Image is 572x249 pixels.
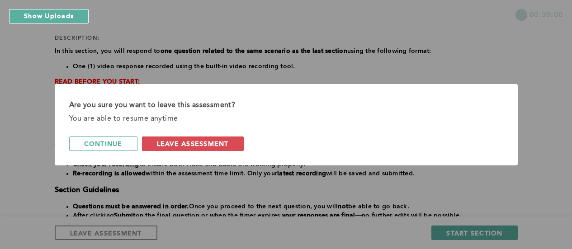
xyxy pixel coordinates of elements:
button: continue [69,136,137,151]
span: leave assessment [157,139,229,148]
button: leave assessment [142,136,244,151]
div: You are able to resume anytime [69,112,503,126]
span: continue [84,139,123,148]
button: Show Uploads [9,9,89,23]
div: Are you sure you want to leave this assessment? [69,99,503,112]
